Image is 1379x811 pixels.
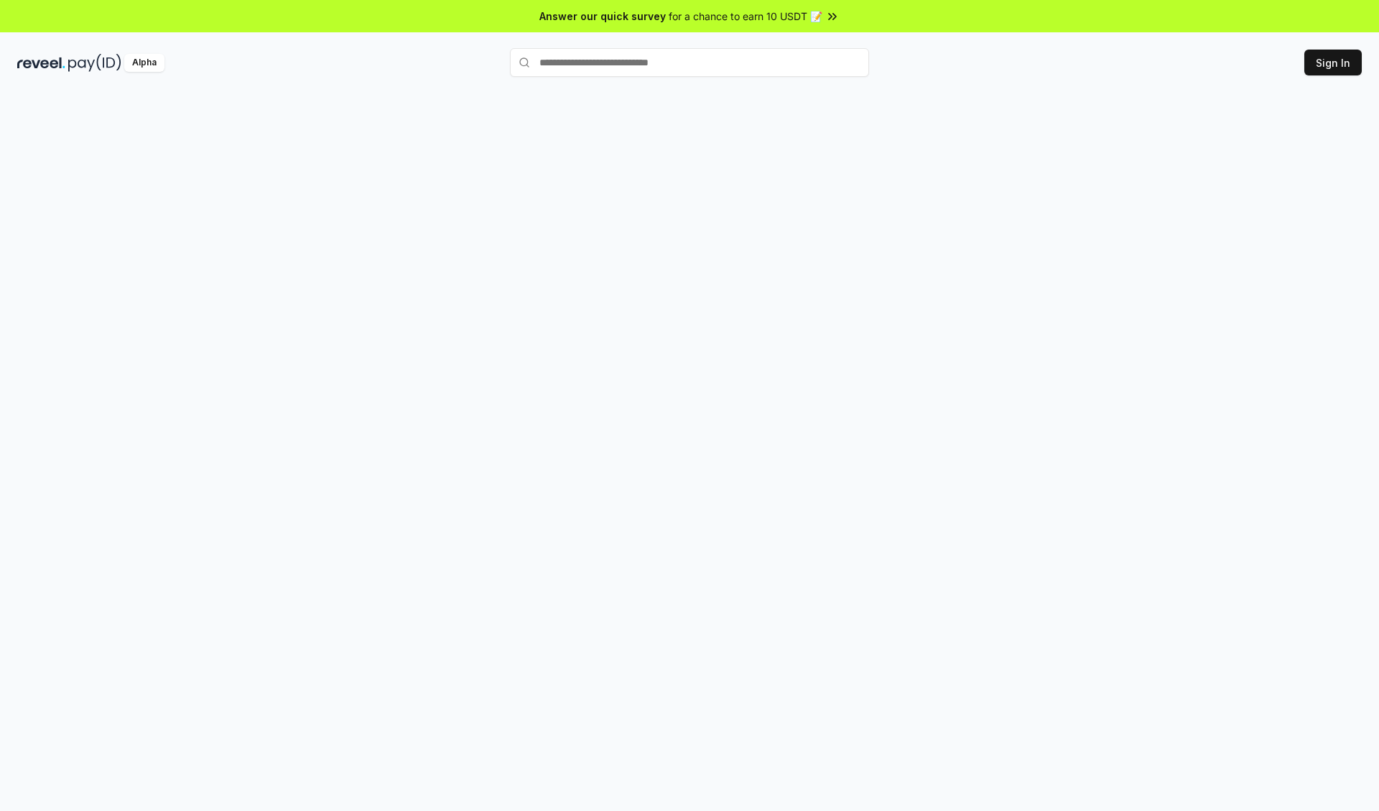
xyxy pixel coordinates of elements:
span: for a chance to earn 10 USDT 📝 [669,9,822,24]
img: reveel_dark [17,54,65,72]
div: Alpha [124,54,164,72]
img: pay_id [68,54,121,72]
span: Answer our quick survey [539,9,666,24]
button: Sign In [1304,50,1362,75]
